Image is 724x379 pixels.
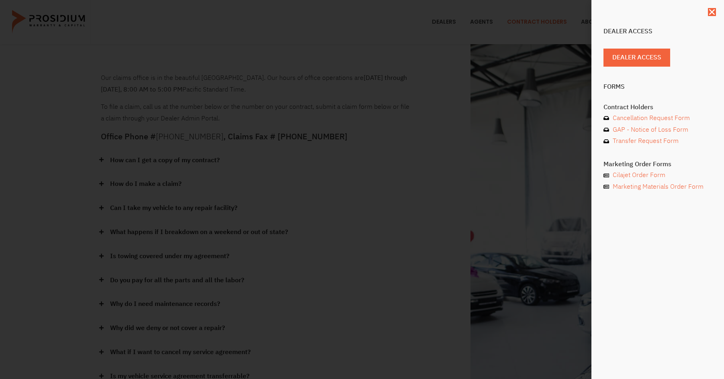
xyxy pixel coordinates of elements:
h4: Marketing Order Forms [603,161,712,167]
span: Marketing Materials Order Form [611,181,704,193]
a: Close [708,8,716,16]
a: Cancellation Request Form [603,112,712,124]
span: GAP - Notice of Loss Form [611,124,688,136]
span: Transfer Request Form [611,135,679,147]
a: GAP - Notice of Loss Form [603,124,712,136]
span: Cancellation Request Form [611,112,690,124]
a: Cilajet Order Form [603,169,712,181]
a: Transfer Request Form [603,135,712,147]
h4: Forms [603,84,712,90]
a: Dealer Access [603,49,670,67]
h4: Contract Holders [603,104,712,110]
span: Cilajet Order Form [611,169,665,181]
span: Dealer Access [612,52,661,63]
h4: Dealer Access [603,28,712,35]
a: Marketing Materials Order Form [603,181,712,193]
